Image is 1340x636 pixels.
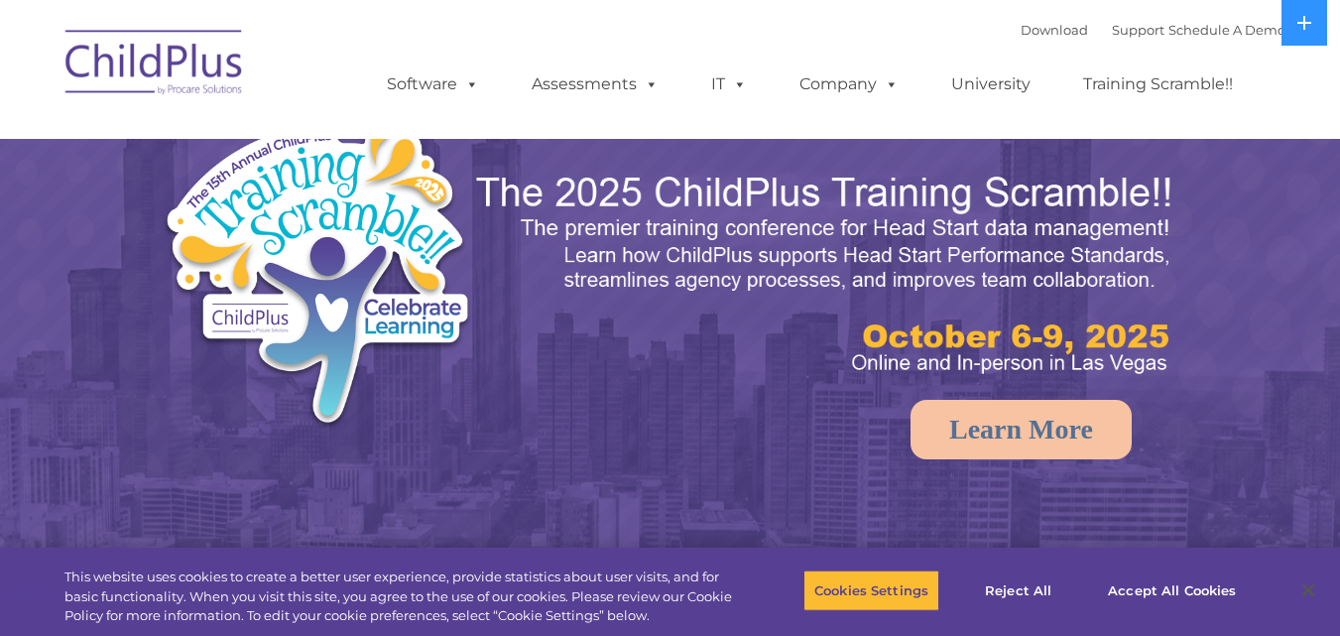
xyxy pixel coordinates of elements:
[780,64,918,104] a: Company
[803,570,939,611] button: Cookies Settings
[1021,22,1285,38] font: |
[512,64,678,104] a: Assessments
[1063,64,1253,104] a: Training Scramble!!
[956,570,1080,611] button: Reject All
[1097,570,1247,611] button: Accept All Cookies
[1021,22,1088,38] a: Download
[1286,569,1330,612] button: Close
[911,400,1132,459] a: Learn More
[1112,22,1164,38] a: Support
[691,64,767,104] a: IT
[1168,22,1285,38] a: Schedule A Demo
[367,64,499,104] a: Software
[931,64,1050,104] a: University
[64,568,737,626] div: This website uses cookies to create a better user experience, provide statistics about user visit...
[56,16,254,115] img: ChildPlus by Procare Solutions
